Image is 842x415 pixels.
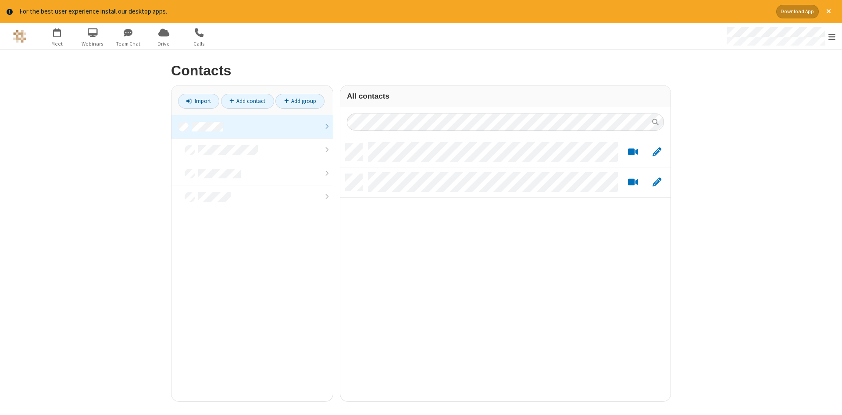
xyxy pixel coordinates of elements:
[13,30,26,43] img: QA Selenium DO NOT DELETE OR CHANGE
[648,146,665,157] button: Edit
[340,137,671,401] div: grid
[178,94,219,109] a: Import
[648,177,665,188] button: Edit
[347,92,664,100] h3: All contacts
[275,94,325,109] a: Add group
[3,23,36,50] button: Logo
[718,23,842,50] div: Open menu
[112,40,145,48] span: Team Chat
[171,63,671,78] h2: Contacts
[183,40,216,48] span: Calls
[776,5,819,18] button: Download App
[822,5,835,18] button: Close alert
[19,7,770,17] div: For the best user experience install our desktop apps.
[221,94,274,109] a: Add contact
[41,40,74,48] span: Meet
[147,40,180,48] span: Drive
[820,392,835,409] iframe: Chat
[624,146,642,157] button: Start a video meeting
[624,177,642,188] button: Start a video meeting
[76,40,109,48] span: Webinars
